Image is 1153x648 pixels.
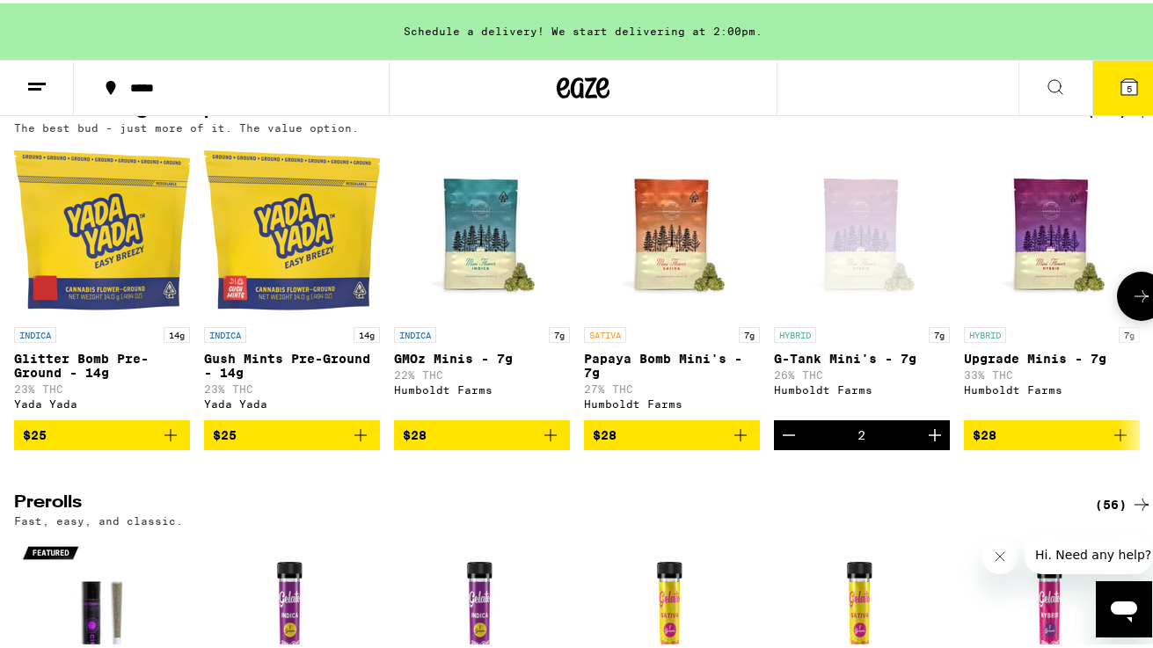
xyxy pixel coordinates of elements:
[982,535,1018,571] iframe: Close message
[403,425,427,439] span: $28
[204,139,380,315] img: Yada Yada - Gush Mints Pre-Ground - 14g
[774,417,804,447] button: Decrement
[394,366,570,377] p: 22% THC
[394,348,570,362] p: GMOz Minis - 7g
[929,324,950,339] p: 7g
[964,366,1140,377] p: 33% THC
[23,425,47,439] span: $25
[584,395,760,406] div: Humboldt Farms
[964,324,1006,339] p: HYBRID
[964,139,1140,315] img: Humboldt Farms - Upgrade Minis - 7g
[1127,80,1132,91] span: 5
[1119,324,1140,339] p: 7g
[774,139,950,417] a: Open page for G-Tank Mini's - 7g from Humboldt Farms
[204,139,380,417] a: Open page for Gush Mints Pre-Ground - 14g from Yada Yada
[584,139,760,417] a: Open page for Papaya Bomb Mini's - 7g from Humboldt Farms
[14,139,190,315] img: Yada Yada - Glitter Bomb Pre-Ground - 14g
[774,381,950,392] div: Humboldt Farms
[204,395,380,406] div: Yada Yada
[584,348,760,376] p: Papaya Bomb Mini's - 7g
[774,324,816,339] p: HYBRID
[213,425,237,439] span: $25
[774,348,950,362] p: G-Tank Mini's - 7g
[739,324,760,339] p: 7g
[394,324,436,339] p: INDICA
[204,417,380,447] button: Add to bag
[394,381,570,392] div: Humboldt Farms
[920,417,950,447] button: Increment
[973,425,996,439] span: $28
[14,395,190,406] div: Yada Yada
[394,417,570,447] button: Add to bag
[14,139,190,417] a: Open page for Glitter Bomb Pre-Ground - 14g from Yada Yada
[394,139,570,315] img: Humboldt Farms - GMOz Minis - 7g
[1025,532,1152,571] iframe: Message from company
[14,348,190,376] p: Glitter Bomb Pre-Ground - 14g
[774,366,950,377] p: 26% THC
[14,512,183,523] p: Fast, easy, and classic.
[584,139,760,315] img: Humboldt Farms - Papaya Bomb Mini's - 7g
[164,324,190,339] p: 14g
[858,425,866,439] div: 2
[14,380,190,391] p: 23% THC
[584,417,760,447] button: Add to bag
[964,417,1140,447] button: Add to bag
[964,381,1140,392] div: Humboldt Farms
[1095,491,1152,512] a: (56)
[204,348,380,376] p: Gush Mints Pre-Ground - 14g
[354,324,380,339] p: 14g
[14,324,56,339] p: INDICA
[584,324,626,339] p: SATIVA
[14,119,359,130] p: The best bud - just more of it. The value option.
[964,139,1140,417] a: Open page for Upgrade Minis - 7g from Humboldt Farms
[14,491,1066,512] h2: Prerolls
[204,380,380,391] p: 23% THC
[549,324,570,339] p: 7g
[1096,578,1152,634] iframe: Button to launch messaging window
[593,425,617,439] span: $28
[584,380,760,391] p: 27% THC
[964,348,1140,362] p: Upgrade Minis - 7g
[204,324,246,339] p: INDICA
[14,417,190,447] button: Add to bag
[394,139,570,417] a: Open page for GMOz Minis - 7g from Humboldt Farms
